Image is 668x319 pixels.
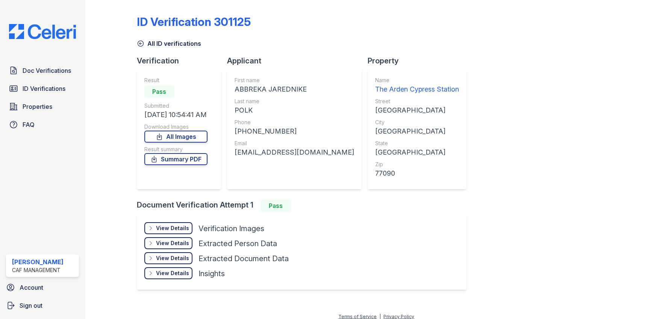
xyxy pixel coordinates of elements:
a: Name The Arden Cypress Station [375,77,459,95]
div: Phone [235,119,354,126]
div: Insights [198,268,225,279]
span: Properties [23,102,52,111]
div: Verification Images [198,223,264,234]
a: All ID verifications [137,39,201,48]
a: Doc Verifications [6,63,79,78]
div: View Details [156,254,189,262]
span: Account [20,283,43,292]
div: ID Verification 301125 [137,15,251,29]
div: POLK [235,105,354,116]
div: Zip [375,161,459,168]
a: Summary PDF [144,153,208,165]
div: Name [375,77,459,84]
div: City [375,119,459,126]
div: ABBREKA JAREDNIKE [235,84,354,95]
div: Last name [235,98,354,105]
a: Properties [6,99,79,114]
div: View Details [156,269,189,277]
div: Pass [261,200,291,212]
div: 77090 [375,168,459,179]
div: [EMAIL_ADDRESS][DOMAIN_NAME] [235,147,354,158]
div: Extracted Document Data [198,253,289,264]
div: State [375,140,459,147]
div: Email [235,140,354,147]
div: [GEOGRAPHIC_DATA] [375,147,459,158]
span: Doc Verifications [23,66,71,75]
span: FAQ [23,120,35,129]
div: Download Images [144,123,208,131]
div: [GEOGRAPHIC_DATA] [375,126,459,137]
div: The Arden Cypress Station [375,84,459,95]
div: CAF Management [12,266,64,274]
a: FAQ [6,117,79,132]
div: [GEOGRAPHIC_DATA] [375,105,459,116]
div: [PERSON_NAME] [12,257,64,266]
a: ID Verifications [6,81,79,96]
div: Document Verification Attempt 1 [137,200,473,212]
a: Account [3,280,82,295]
div: Result summary [144,146,208,153]
div: [PHONE_NUMBER] [235,126,354,137]
div: Verification [137,56,227,66]
div: Pass [144,86,174,98]
img: CE_Logo_Blue-a8612792a0a2168367f1c8372b55b34899dd931a85d93a1a3d3e32e68fde9ad4.png [3,24,82,39]
div: Result [144,77,208,84]
span: Sign out [20,301,42,310]
div: [DATE] 10:54:41 AM [144,110,208,120]
a: All Images [144,131,208,143]
div: Applicant [227,56,368,66]
div: Submitted [144,102,208,110]
div: Extracted Person Data [198,238,277,249]
div: First name [235,77,354,84]
div: View Details [156,224,189,232]
div: Street [375,98,459,105]
div: View Details [156,239,189,247]
div: Property [368,56,473,66]
a: Sign out [3,298,82,313]
span: ID Verifications [23,84,65,93]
